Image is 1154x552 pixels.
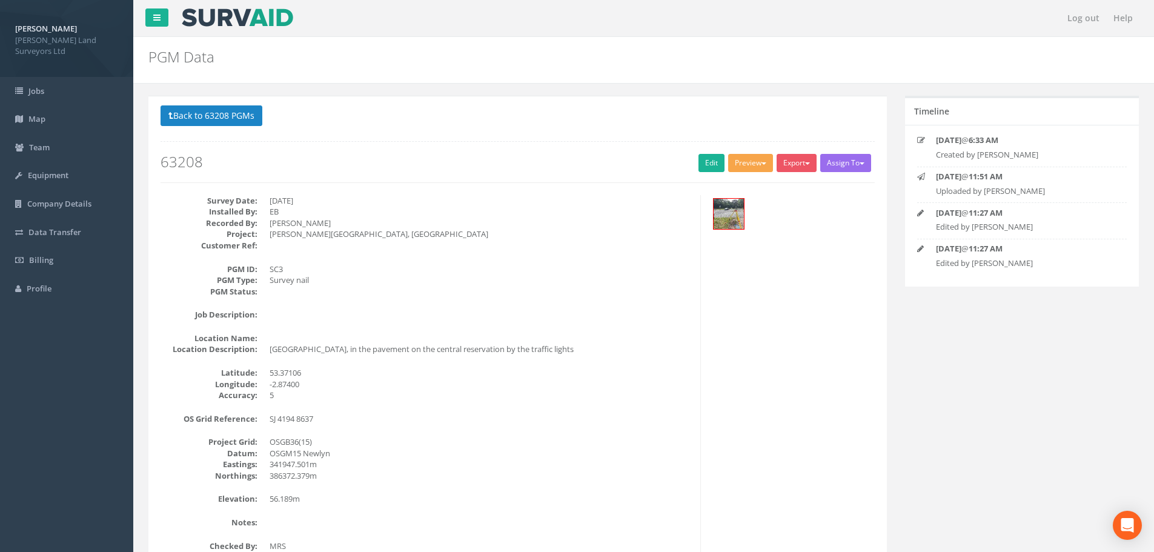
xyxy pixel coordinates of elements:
button: Preview [728,154,773,172]
dt: PGM Status: [161,286,257,298]
strong: [DATE] [936,171,961,182]
button: Back to 63208 PGMs [161,105,262,126]
strong: 6:33 AM [969,135,998,145]
img: e6a376cb-eee1-4003-58aa-443aa94ea7f7_b48e2241-1268-4e93-9218-ccc5f30a702d_thumb.jpg [714,199,744,229]
dt: Recorded By: [161,218,257,229]
dt: Accuracy: [161,390,257,401]
dt: Customer Ref: [161,240,257,251]
button: Assign To [820,154,871,172]
dt: Project Grid: [161,436,257,448]
p: Created by [PERSON_NAME] [936,149,1108,161]
a: [PERSON_NAME] [PERSON_NAME] Land Surveyors Ltd [15,20,118,57]
dt: Notes: [161,517,257,528]
dt: Datum: [161,448,257,459]
div: Open Intercom Messenger [1113,511,1142,540]
span: Profile [27,283,51,294]
dt: Longitude: [161,379,257,390]
dt: Elevation: [161,493,257,505]
p: @ [936,135,1108,146]
span: Map [28,113,45,124]
dt: Location Name: [161,333,257,344]
dt: PGM Type: [161,274,257,286]
p: Edited by [PERSON_NAME] [936,221,1108,233]
dd: [DATE] [270,195,691,207]
dd: OSGB36(15) [270,436,691,448]
p: Edited by [PERSON_NAME] [936,258,1108,269]
dd: SJ 4194 8637 [270,413,691,425]
strong: 11:27 AM [969,243,1003,254]
strong: [DATE] [936,135,961,145]
h5: Timeline [914,107,949,116]
dt: Job Description: [161,309,257,321]
dt: Installed By: [161,206,257,218]
strong: [PERSON_NAME] [15,23,77,34]
strong: [DATE] [936,243,961,254]
a: Edit [698,154,725,172]
span: [PERSON_NAME] Land Surveyors Ltd [15,35,118,57]
p: @ [936,171,1108,182]
span: Company Details [27,198,91,209]
p: Uploaded by [PERSON_NAME] [936,185,1108,197]
p: @ [936,243,1108,254]
dd: OSGM15 Newlyn [270,448,691,459]
dd: SC3 [270,264,691,275]
dd: Survey nail [270,274,691,286]
dt: Checked By: [161,540,257,552]
span: Billing [29,254,53,265]
dd: EB [270,206,691,218]
dd: [GEOGRAPHIC_DATA], in the pavement on the central reservation by the traffic lights [270,344,691,355]
dd: 53.37106 [270,367,691,379]
span: Equipment [28,170,68,181]
dd: -2.87400 [270,379,691,390]
dt: Survey Date: [161,195,257,207]
dd: 341947.501m [270,459,691,470]
span: Data Transfer [28,227,81,238]
h2: PGM Data [148,49,971,65]
strong: [DATE] [936,207,961,218]
span: Jobs [28,85,44,96]
dd: MRS [270,540,691,552]
dd: [PERSON_NAME][GEOGRAPHIC_DATA], [GEOGRAPHIC_DATA] [270,228,691,240]
dt: Northings: [161,470,257,482]
dd: 56.189m [270,493,691,505]
dt: PGM ID: [161,264,257,275]
dd: 386372.379m [270,470,691,482]
strong: 11:51 AM [969,171,1003,182]
p: @ [936,207,1108,219]
h2: 63208 [161,154,875,170]
dt: Project: [161,228,257,240]
dt: Location Description: [161,344,257,355]
dt: Eastings: [161,459,257,470]
dt: OS Grid Reference: [161,413,257,425]
dd: [PERSON_NAME] [270,218,691,229]
dt: Latitude: [161,367,257,379]
strong: 11:27 AM [969,207,1003,218]
button: Export [777,154,817,172]
dd: 5 [270,390,691,401]
span: Team [29,142,50,153]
